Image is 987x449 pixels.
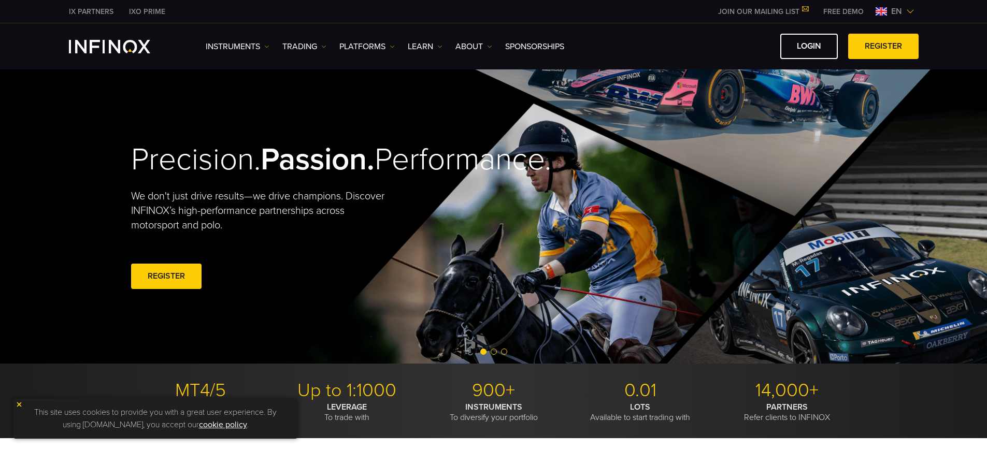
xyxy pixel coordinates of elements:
[766,402,808,412] strong: PARTNERS
[718,402,856,423] p: Refer clients to INFINOX
[424,402,563,423] p: To diversify your portfolio
[282,40,326,53] a: TRADING
[491,349,497,355] span: Go to slide 2
[718,379,856,402] p: 14,000+
[455,40,492,53] a: ABOUT
[261,141,375,178] strong: Passion.
[408,40,442,53] a: Learn
[780,34,838,59] a: LOGIN
[18,403,293,433] p: This site uses cookies to provide you with a great user experience. By using [DOMAIN_NAME], you a...
[121,6,173,17] a: INFINOX
[480,349,487,355] span: Go to slide 1
[199,419,247,430] a: cookie policy
[131,264,202,289] a: REGISTER
[424,379,563,402] p: 900+
[816,6,871,17] a: INFINOX MENU
[206,40,269,53] a: Instruments
[131,141,457,179] h2: Precision. Performance.
[848,34,919,59] a: REGISTER
[887,5,906,18] span: en
[465,402,522,412] strong: INSTRUMENTS
[505,40,564,53] a: SPONSORSHIPS
[61,6,121,17] a: INFINOX
[278,402,417,423] p: To trade with
[339,40,395,53] a: PLATFORMS
[501,349,507,355] span: Go to slide 3
[571,402,710,423] p: Available to start trading with
[327,402,367,412] strong: LEVERAGE
[16,401,23,408] img: yellow close icon
[131,189,392,233] p: We don't just drive results—we drive champions. Discover INFINOX’s high-performance partnerships ...
[710,7,816,16] a: JOIN OUR MAILING LIST
[630,402,650,412] strong: LOTS
[69,40,175,53] a: INFINOX Logo
[131,379,270,402] p: MT4/5
[278,379,417,402] p: Up to 1:1000
[571,379,710,402] p: 0.01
